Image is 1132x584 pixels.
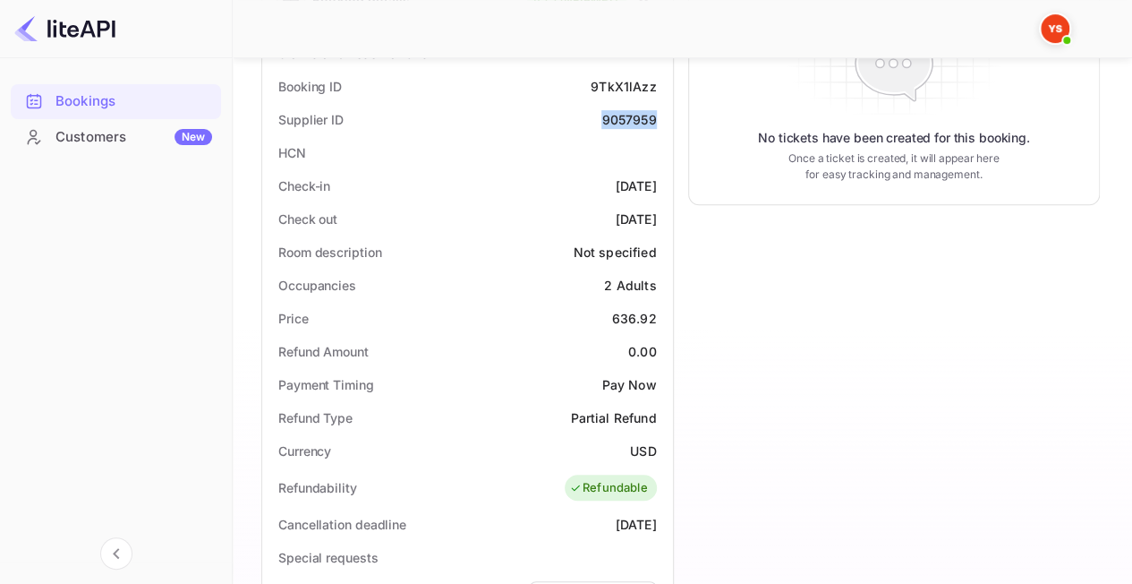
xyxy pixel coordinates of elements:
div: Refundable [569,479,648,497]
div: Bookings [55,91,212,112]
img: LiteAPI logo [14,14,115,43]
div: Price [278,309,309,328]
div: Check out [278,210,337,228]
div: HCN [278,143,306,162]
div: Payment Timing [278,375,374,394]
div: Booking ID [278,77,342,96]
div: [DATE] [616,210,657,228]
div: CustomersNew [11,120,221,155]
div: New [174,129,212,145]
a: CustomersNew [11,120,221,153]
div: Refund Type [278,408,353,427]
div: Not specified [574,243,657,262]
img: Yandex Support [1041,14,1069,43]
button: Collapse navigation [100,537,132,570]
p: Once a ticket is created, it will appear here for easy tracking and management. [785,150,1002,183]
div: Cancellation deadline [278,515,406,534]
div: Special requests [278,548,378,567]
div: Partial Refund [570,408,656,427]
div: Room description [278,243,381,262]
div: 636.92 [612,309,657,328]
div: 9057959 [601,110,656,129]
div: 9TkX1lAzz [591,77,656,96]
div: Refundability [278,478,357,497]
div: Check-in [278,176,330,195]
div: Pay Now [601,375,656,394]
div: Bookings [11,84,221,119]
div: [DATE] [616,176,657,195]
div: Occupancies [278,276,356,295]
div: 0.00 [628,342,657,361]
div: Customers [55,127,212,148]
div: [DATE] [616,515,657,534]
div: USD [630,442,656,460]
div: 2 Adults [604,276,656,295]
div: Currency [278,442,331,460]
a: Bookings [11,84,221,117]
p: No tickets have been created for this booking. [758,129,1030,147]
div: Refund Amount [278,342,369,361]
div: Supplier ID [278,110,344,129]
